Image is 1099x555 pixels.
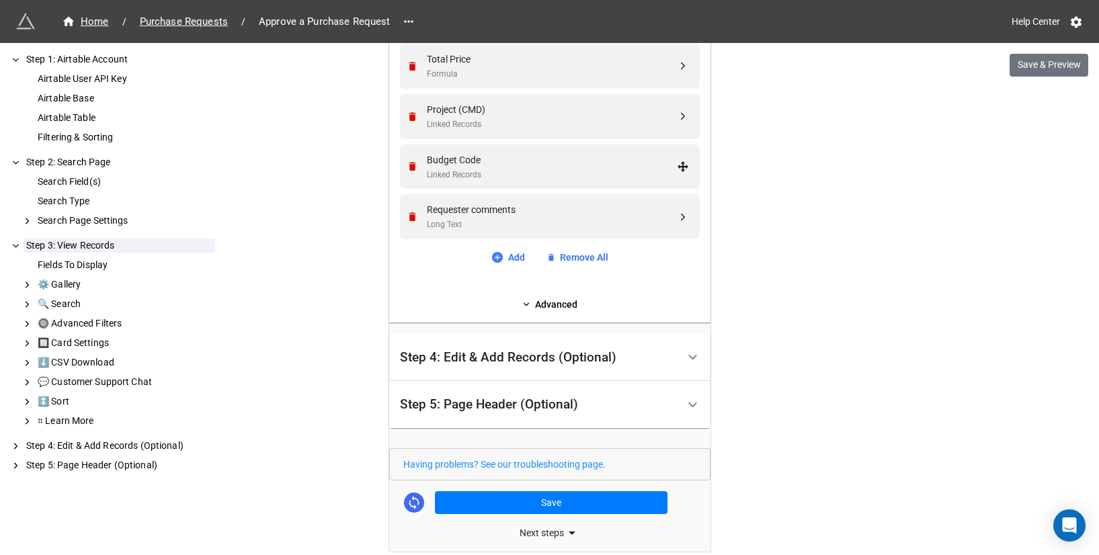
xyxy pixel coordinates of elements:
[1002,9,1069,34] a: Help Center
[35,336,215,350] div: 🔲 Card Settings
[427,102,677,117] div: Project (CMD)
[35,355,215,370] div: ⬇️ CSV Download
[35,375,215,389] div: 💬 Customer Support Chat
[24,155,215,169] div: Step 2: Search Page
[122,15,126,29] li: /
[389,525,710,541] div: Next steps
[1010,54,1088,77] button: Save & Preview
[407,161,422,172] a: Remove
[427,202,677,217] div: Requester comments
[132,14,236,30] span: Purchase Requests
[251,14,398,30] span: Approve a Purchase Request
[24,458,215,472] div: Step 5: Page Header (Optional)
[132,13,236,30] a: Purchase Requests
[427,68,677,81] div: Formula
[24,52,215,67] div: Step 1: Airtable Account
[404,493,424,513] a: Sync Base Structure
[24,239,215,253] div: Step 3: View Records
[427,52,677,67] div: Total Price
[389,381,710,429] div: Step 5: Page Header (Optional)
[389,333,710,381] div: Step 4: Edit & Add Records (Optional)
[546,250,608,265] a: Remove All
[35,111,215,125] div: Airtable Table
[35,316,215,331] div: 🔘 Advanced Filters
[35,394,215,409] div: ↕️ Sort
[400,398,578,411] div: Step 5: Page Header (Optional)
[435,491,667,514] button: Save
[427,218,677,231] div: Long Text
[35,194,215,208] div: Search Type
[400,351,616,364] div: Step 4: Edit & Add Records (Optional)
[35,297,215,311] div: 🔍 Search
[35,414,215,428] div: ⌗ Learn More
[427,118,677,131] div: Linked Records
[403,459,606,470] a: Having problems? See our troubleshooting page.
[35,130,215,144] div: Filtering & Sorting
[62,14,109,30] div: Home
[35,72,215,86] div: Airtable User API Key
[16,12,35,31] img: miniextensions-icon.73ae0678.png
[24,439,215,453] div: Step 4: Edit & Add Records (Optional)
[407,211,422,222] a: Remove
[35,91,215,105] div: Airtable Base
[407,60,422,72] a: Remove
[407,111,422,122] a: Remove
[491,250,525,265] a: Add
[54,13,398,30] nav: breadcrumb
[1053,509,1086,542] div: Open Intercom Messenger
[35,175,215,189] div: Search Field(s)
[54,13,117,30] a: Home
[35,258,215,272] div: Fields To Display
[35,214,215,228] div: Search Page Settings
[400,297,700,312] a: Advanced
[427,169,677,181] div: Linked Records
[241,15,245,29] li: /
[35,277,215,292] div: ⚙️ Gallery
[427,153,677,167] div: Budget Code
